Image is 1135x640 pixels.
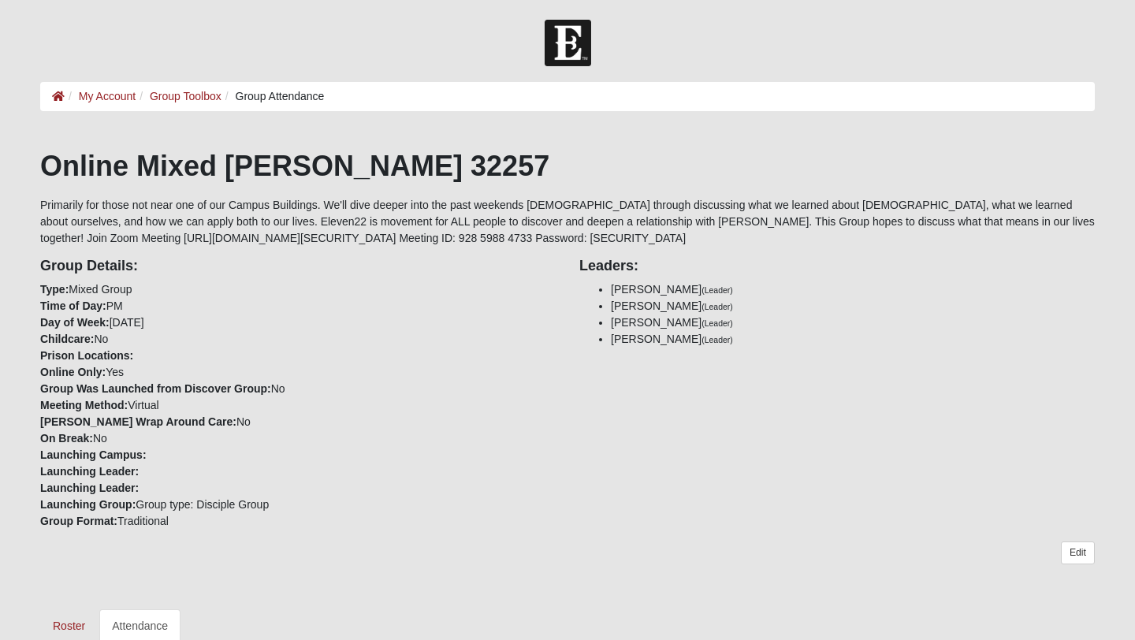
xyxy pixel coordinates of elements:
[545,20,591,66] img: Church of Eleven22 Logo
[40,465,139,478] strong: Launching Leader:
[611,298,1095,314] li: [PERSON_NAME]
[28,247,567,530] div: Mixed Group PM [DATE] No Yes No Virtual No No Group type: Disciple Group Traditional
[611,281,1095,298] li: [PERSON_NAME]
[221,88,325,105] li: Group Attendance
[701,335,733,344] small: (Leader)
[79,90,136,102] a: My Account
[40,366,106,378] strong: Online Only:
[701,318,733,328] small: (Leader)
[40,349,133,362] strong: Prison Locations:
[40,300,106,312] strong: Time of Day:
[40,515,117,527] strong: Group Format:
[40,432,93,445] strong: On Break:
[40,333,94,345] strong: Childcare:
[150,90,221,102] a: Group Toolbox
[40,448,147,461] strong: Launching Campus:
[611,314,1095,331] li: [PERSON_NAME]
[1061,541,1095,564] a: Edit
[611,331,1095,348] li: [PERSON_NAME]
[701,302,733,311] small: (Leader)
[40,415,236,428] strong: [PERSON_NAME] Wrap Around Care:
[40,382,271,395] strong: Group Was Launched from Discover Group:
[40,498,136,511] strong: Launching Group:
[40,283,69,296] strong: Type:
[579,258,1095,275] h4: Leaders:
[40,258,556,275] h4: Group Details:
[40,149,1095,183] h1: Online Mixed [PERSON_NAME] 32257
[40,399,128,411] strong: Meeting Method:
[40,316,110,329] strong: Day of Week:
[701,285,733,295] small: (Leader)
[40,482,139,494] strong: Launching Leader:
